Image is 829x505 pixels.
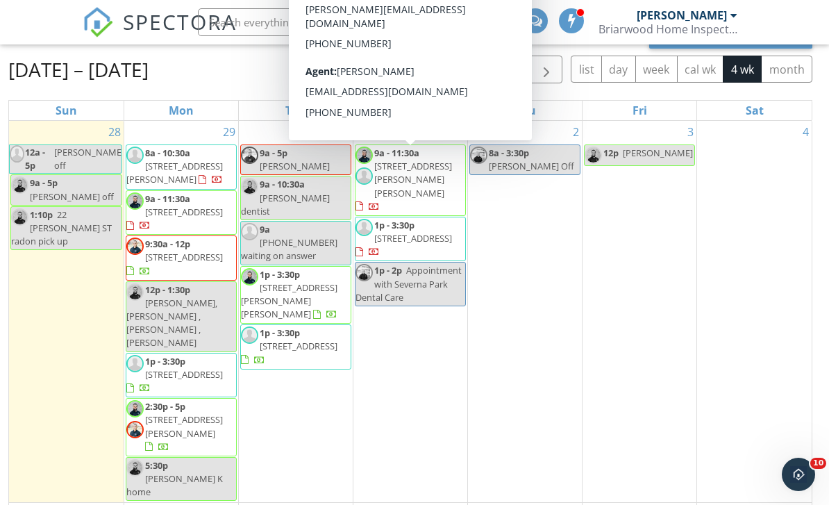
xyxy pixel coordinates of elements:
[800,121,812,143] a: Go to October 4, 2025
[374,232,452,245] span: [STREET_ADDRESS]
[126,421,144,438] img: img_1860.png
[145,459,168,472] span: 5:30p
[677,56,724,83] button: cal wk
[126,235,237,281] a: 9:30a - 12p [STREET_ADDRESS]
[374,147,419,159] span: 9a - 11:30a
[355,264,373,281] img: img_1863.jpeg
[603,147,619,159] span: 12p
[782,458,815,491] iframe: Intercom live chat
[145,147,190,159] span: 8a - 10:30a
[123,7,237,36] span: SPECTORA
[9,121,124,503] td: Go to September 28, 2025
[355,167,373,185] img: default-user-f0147aede5fd5fa78ca7ade42f37bd4542148d508eef1c3d3ea960f66861d68b.jpg
[11,208,28,226] img: img_1861.png
[601,56,636,83] button: day
[238,121,353,503] td: Go to September 30, 2025
[145,283,190,296] span: 12p - 1:30p
[241,223,258,240] img: default-user-f0147aede5fd5fa78ca7ade42f37bd4542148d508eef1c3d3ea960f66861d68b.jpg
[598,22,737,36] div: Briarwood Home Inspections
[355,144,466,216] a: 9a - 11:30a [STREET_ADDRESS][PERSON_NAME][PERSON_NAME]
[166,101,196,120] a: Monday
[355,219,373,236] img: default-user-f0147aede5fd5fa78ca7ade42f37bd4542148d508eef1c3d3ea960f66861d68b.jpg
[126,283,144,301] img: img_1861.png
[623,147,693,159] span: [PERSON_NAME]
[810,458,826,469] span: 10
[106,121,124,143] a: Go to September 28, 2025
[374,160,452,199] span: [STREET_ADDRESS][PERSON_NAME][PERSON_NAME]
[198,8,476,36] input: Search everything...
[355,147,452,213] a: 9a - 11:30a [STREET_ADDRESS][PERSON_NAME][PERSON_NAME]
[530,56,563,84] button: Next
[126,192,223,231] a: 9a - 11:30a [STREET_ADDRESS]
[697,121,812,503] td: Go to October 4, 2025
[355,219,452,258] a: 1p - 3:30p [STREET_ADDRESS]
[145,400,185,413] span: 2:30p - 5p
[145,251,223,263] span: [STREET_ADDRESS]
[83,19,237,48] a: SPECTORA
[8,56,149,83] h2: [DATE] – [DATE]
[723,56,762,83] button: 4 wk
[220,121,238,143] a: Go to September 29, 2025
[11,208,112,247] span: 22 [PERSON_NAME] ST radon pick up
[241,236,337,262] span: [PHONE_NUMBER] waiting on answer
[374,264,402,276] span: 1p - 2p
[241,147,258,164] img: img_1860.png
[54,146,124,172] span: [PERSON_NAME] off
[240,324,351,370] a: 1p - 3:30p [STREET_ADDRESS]
[583,121,697,503] td: Go to October 3, 2025
[30,176,58,189] span: 9a - 5p
[468,121,583,503] td: Go to October 2, 2025
[489,160,574,172] span: [PERSON_NAME] Off
[145,192,190,205] span: 9a - 11:30a
[570,121,582,143] a: Go to October 2, 2025
[499,56,531,84] button: Previous
[241,268,337,321] a: 1p - 3:30p [STREET_ADDRESS][PERSON_NAME][PERSON_NAME]
[126,355,223,394] a: 1p - 3:30p [STREET_ADDRESS]
[126,192,144,210] img: img_1861.png
[126,398,237,456] a: 2:30p - 5p [STREET_ADDRESS][PERSON_NAME]
[355,147,373,164] img: img_1861.png
[241,326,258,344] img: default-user-f0147aede5fd5fa78ca7ade42f37bd4542148d508eef1c3d3ea960f66861d68b.jpg
[241,192,330,217] span: [PERSON_NAME] dentist
[30,208,53,221] span: 1:10p
[260,178,305,190] span: 9a - 10:30a
[145,355,185,367] span: 1p - 3:30p
[30,190,114,203] span: [PERSON_NAME] off
[335,121,353,143] a: Go to September 30, 2025
[241,178,258,195] img: img_1861.png
[260,326,300,339] span: 1p - 3:30p
[353,121,467,503] td: Go to October 1, 2025
[126,400,144,417] img: img_1861.png
[124,121,238,503] td: Go to September 29, 2025
[53,101,80,120] a: Sunday
[260,223,270,235] span: 9a
[126,160,223,185] span: [STREET_ADDRESS][PERSON_NAME]
[585,147,602,164] img: img_1861.png
[145,206,223,218] span: [STREET_ADDRESS]
[241,268,258,285] img: img_1861.png
[24,145,51,173] span: 12a - 5p
[126,459,144,477] img: img_1861.png
[761,56,812,83] button: month
[630,101,650,120] a: Friday
[126,472,223,498] span: [PERSON_NAME] K home
[241,326,337,365] a: 1p - 3:30p [STREET_ADDRESS]
[571,56,602,83] button: list
[260,160,330,172] span: [PERSON_NAME]
[10,145,24,163] img: default-user-f0147aede5fd5fa78ca7ade42f37bd4542148d508eef1c3d3ea960f66861d68b.jpg
[126,147,223,185] a: 8a - 10:30a [STREET_ADDRESS][PERSON_NAME]
[743,101,767,120] a: Saturday
[260,340,337,352] span: [STREET_ADDRESS]
[240,266,351,324] a: 1p - 3:30p [STREET_ADDRESS][PERSON_NAME][PERSON_NAME]
[355,217,466,262] a: 1p - 3:30p [STREET_ADDRESS]
[145,413,223,439] span: [STREET_ADDRESS][PERSON_NAME]
[126,353,237,398] a: 1p - 3:30p [STREET_ADDRESS]
[11,176,28,194] img: img_1861.png
[126,190,237,235] a: 9a - 11:30a [STREET_ADDRESS]
[260,147,287,159] span: 9a - 5p
[260,268,300,281] span: 1p - 3:30p
[126,238,223,276] a: 9:30a - 12p [STREET_ADDRESS]
[126,355,144,372] img: default-user-f0147aede5fd5fa78ca7ade42f37bd4542148d508eef1c3d3ea960f66861d68b.jpg
[145,238,190,250] span: 9:30a - 12p
[283,101,308,120] a: Tuesday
